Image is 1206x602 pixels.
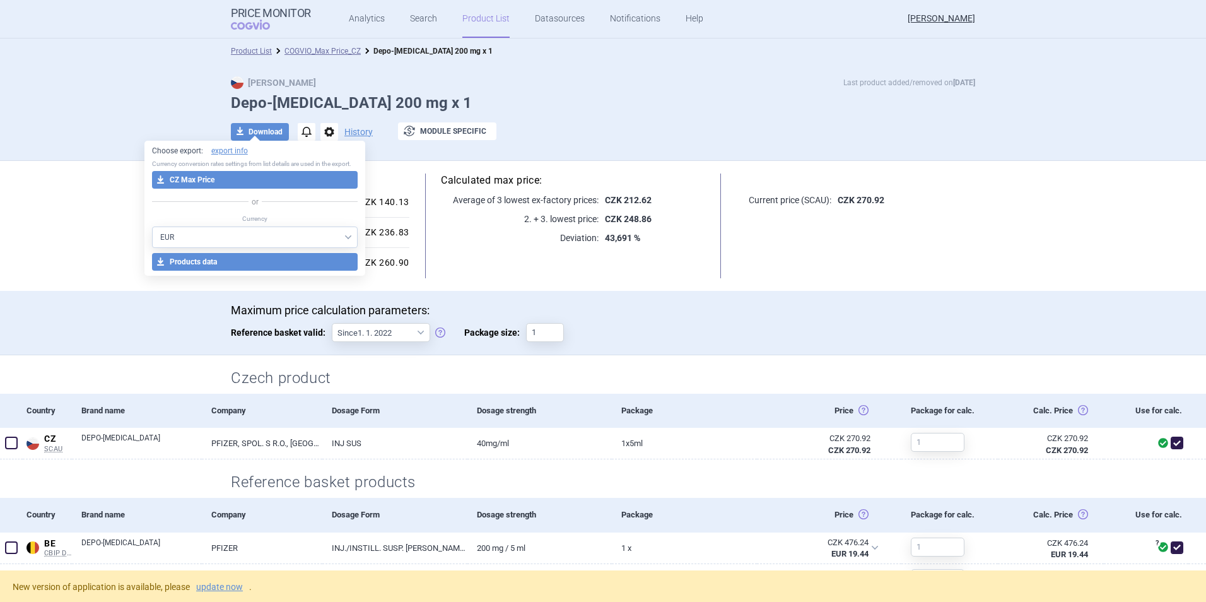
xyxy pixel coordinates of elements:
a: 200 mg / 5 ml [467,533,612,564]
a: DEPO-[MEDICAL_DATA] [81,569,202,591]
strong: CZK 212.62 [605,195,652,205]
a: DEPO-[MEDICAL_DATA] [81,432,202,455]
img: Czech Republic [26,437,39,450]
select: Reference basket valid: [332,323,430,342]
div: CZK 260.90 [766,569,870,581]
button: Products data [152,253,358,271]
strong: [PERSON_NAME] [231,78,316,88]
div: Dosage Form [322,394,467,428]
a: PFIZER [202,564,322,595]
a: COGVIO_Max Price_CZ [284,47,361,56]
span: COGVIO [231,20,288,30]
p: 2. + 3. lowest price: [441,213,599,225]
div: CZK 476.24EUR 19.44 [757,533,886,564]
abbr: SP-CAU-010 Belgie hrazené LP [766,569,870,592]
strong: 43,691 % [605,233,640,243]
div: Dosage Form [322,498,467,532]
input: Package size: [526,323,564,342]
a: PFIZER [202,533,322,564]
span: Package size: [464,323,526,342]
div: CZK 260.90 [354,257,409,269]
a: CZK 270.92CZK 270.92 [998,428,1104,461]
a: 1 flacon injectable 5 ml suspension injectable, 40 mg/ml [612,564,756,595]
button: CZ Max Price [152,171,358,189]
li: Product List [231,45,272,57]
div: Price [757,498,901,532]
div: Brand name [72,498,202,532]
div: Dosage strength [467,394,612,428]
span: BE [44,538,72,550]
p: Deviation: [441,232,599,244]
button: History [344,127,373,136]
a: 40MG/ML [467,428,612,459]
a: 1 x [612,533,756,564]
a: update now [196,582,243,591]
strong: [DATE] [953,78,975,87]
a: export info [211,146,248,156]
h2: Czech product [231,368,975,389]
div: CZK 236.83 [354,227,409,239]
a: PFIZER, SPOL. S R.O., [GEOGRAPHIC_DATA] [202,428,322,459]
p: Currency [152,215,358,223]
span: ? [1153,540,1161,547]
p: Current price (SCAU): [737,194,831,206]
p: Maximum price calculation parameters: [231,304,975,317]
img: Belgium [26,541,39,554]
h5: Calculated max price: [441,174,705,187]
div: Calc. Price [998,498,1104,532]
a: BEBE [23,567,72,589]
strong: Price Monitor [231,7,311,20]
div: CZK 476.24 [1007,538,1088,549]
p: Average of 3 lowest ex-factory prices: [441,194,599,206]
div: Package for calc. [901,498,998,532]
div: Dosage strength [467,498,612,532]
p: Last product added/removed on [843,76,975,89]
strong: CZK 248.86 [605,214,652,224]
div: Package for calc. [901,394,998,428]
a: CZCZSCAU [23,431,72,453]
h2: Reference basket products [231,472,426,493]
div: Country [23,498,72,532]
a: 200 mg [467,564,612,595]
li: Depo-medrol 200 mg x 1 [361,45,493,57]
a: Product List [231,47,272,56]
span: BE [44,570,72,581]
div: CZK 270.92 [766,433,870,444]
div: CZK 476.24 [766,537,869,548]
div: CZK 260.90 [1007,569,1088,581]
span: New version of application is available, please . [13,582,252,592]
a: 1X5ML [612,428,756,459]
a: DEPO-[MEDICAL_DATA] [81,537,202,560]
div: Company [202,394,322,428]
button: Download [231,123,289,141]
input: 1 [911,538,964,557]
div: CZK 270.92 [1007,433,1088,444]
strong: EUR 19.44 [1051,550,1088,559]
span: CBIP DCI [44,549,72,558]
button: Module specific [398,122,496,140]
input: 1 [911,569,964,588]
p: Choose export: [152,146,358,156]
div: Use for calc. [1104,498,1188,532]
img: CZ [231,76,243,89]
a: INJ./INSTILL. SUSP. [PERSON_NAME]. AFGIFTE I.M./I.ARTIC./[PERSON_NAME]./I.BURS./P.ARTIC./RECT. [[... [322,533,467,564]
div: Brand name [72,394,202,428]
span: Reference basket valid: [231,323,332,342]
div: Company [202,498,322,532]
strong: EUR 19.44 [831,549,869,558]
div: Calc. Price [998,394,1104,428]
div: Country [23,394,72,428]
h1: Depo-[MEDICAL_DATA] 200 mg x 1 [231,94,975,112]
div: Use for calc. [1104,394,1188,428]
span: CZ [44,434,72,445]
div: CZK 140.13 [354,197,409,208]
a: BEBECBIP DCI [23,536,72,558]
abbr: Česko ex-factory [766,433,870,456]
div: Price [757,394,901,428]
li: COGVIO_Max Price_CZ [272,45,361,57]
a: CZK 260.90 [998,564,1104,597]
span: or [249,196,262,208]
a: CZK 476.24EUR 19.44 [998,533,1104,565]
a: Price MonitorCOGVIO [231,7,311,31]
a: FLACON INJECTABLE [322,564,467,595]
